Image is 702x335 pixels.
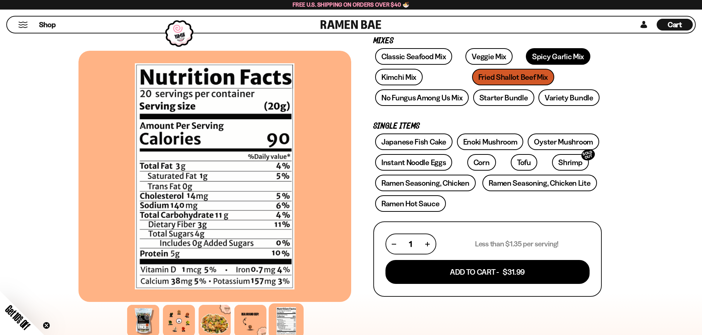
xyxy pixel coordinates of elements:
[475,239,559,249] p: Less than $1.35 per serving!
[511,154,537,171] a: Tofu
[43,322,50,329] button: Close teaser
[375,133,453,150] a: Japanese Fish Cake
[465,48,513,65] a: Veggie Mix
[39,19,56,31] a: Shop
[375,175,476,191] a: Ramen Seasoning, Chicken
[375,48,452,65] a: Classic Seafood Mix
[18,22,28,28] button: Mobile Menu Trigger
[409,239,412,249] span: 1
[375,69,423,85] a: Kimchi Mix
[657,17,693,33] div: Cart
[552,154,589,171] a: ShrimpSOLD OUT
[375,89,469,106] a: No Fungus Among Us Mix
[457,133,524,150] a: Enoki Mushroom
[580,148,596,162] div: SOLD OUT
[385,260,590,284] button: Add To Cart - $31.99
[293,1,409,8] span: Free U.S. Shipping on Orders over $40 🍜
[375,195,446,212] a: Ramen Hot Sauce
[375,154,452,171] a: Instant Noodle Eggs
[467,154,496,171] a: Corn
[528,133,599,150] a: Oyster Mushroom
[39,20,56,30] span: Shop
[526,48,590,65] a: Spicy Garlic Mix
[373,38,602,44] p: Mixes
[373,123,602,130] p: Single Items
[3,303,32,332] span: Get 10% Off
[482,175,597,191] a: Ramen Seasoning, Chicken Lite
[538,89,600,106] a: Variety Bundle
[668,20,682,29] span: Cart
[473,89,534,106] a: Starter Bundle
